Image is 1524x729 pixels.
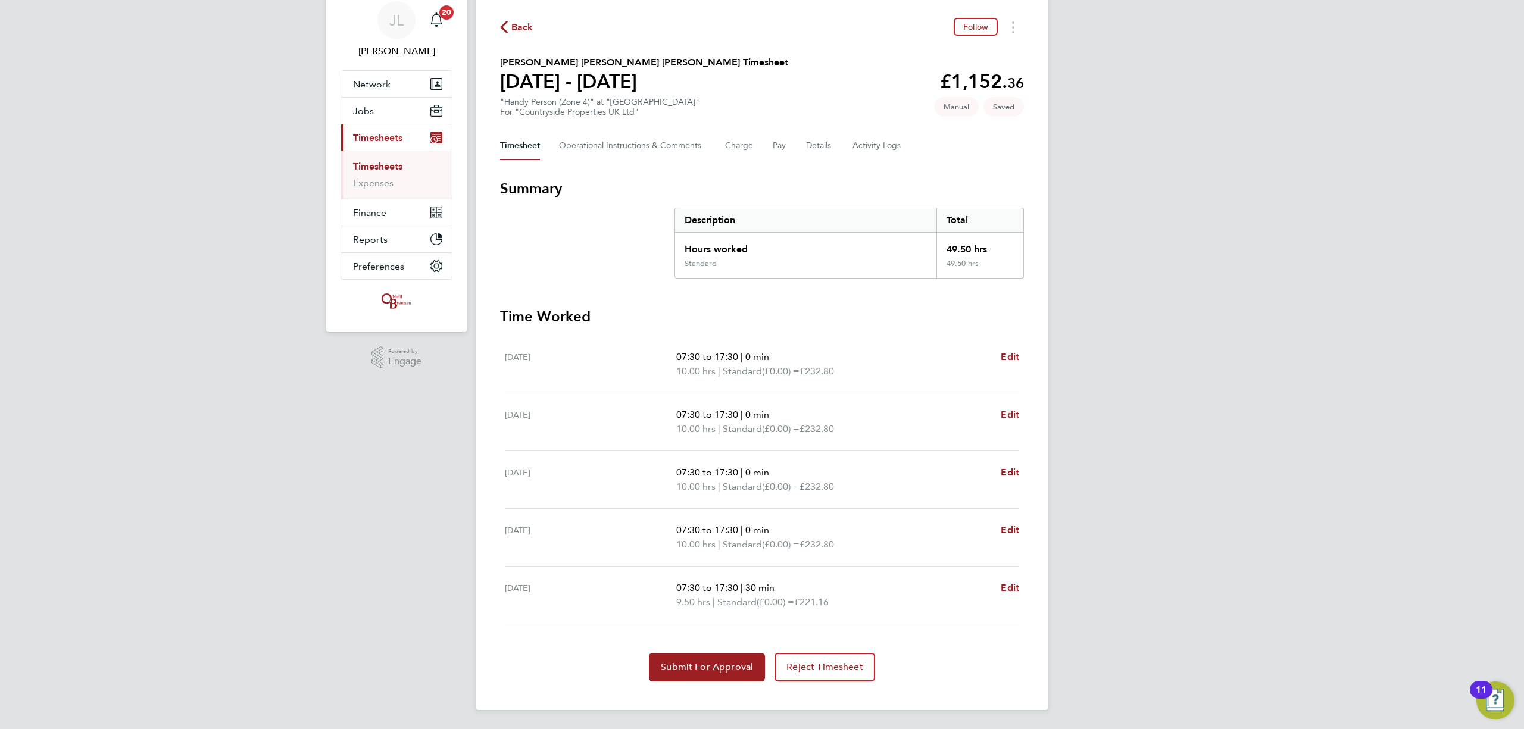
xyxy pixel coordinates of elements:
[511,20,533,35] span: Back
[757,596,794,608] span: (£0.00) =
[674,208,1024,279] div: Summary
[940,70,1024,93] app-decimal: £1,152.
[500,97,699,117] div: "Handy Person (Zone 4)" at "[GEOGRAPHIC_DATA]"
[341,151,452,199] div: Timesheets
[745,467,769,478] span: 0 min
[800,423,834,434] span: £232.80
[341,71,452,97] button: Network
[341,253,452,279] button: Preferences
[852,132,902,160] button: Activity Logs
[723,537,762,552] span: Standard
[713,596,715,608] span: |
[661,661,753,673] span: Submit For Approval
[685,259,717,268] div: Standard
[500,55,788,70] h2: [PERSON_NAME] [PERSON_NAME] [PERSON_NAME] Timesheet
[341,199,452,226] button: Finance
[718,365,720,377] span: |
[505,408,676,436] div: [DATE]
[505,350,676,378] div: [DATE]
[353,161,402,172] a: Timesheets
[741,524,743,536] span: |
[741,467,743,478] span: |
[676,467,738,478] span: 07:30 to 17:30
[718,423,720,434] span: |
[500,20,533,35] button: Back
[1007,74,1024,92] span: 36
[723,364,762,378] span: Standard
[1001,465,1019,480] a: Edit
[800,481,834,492] span: £232.80
[762,481,800,492] span: (£0.00) =
[341,292,452,311] a: Go to home page
[773,132,787,160] button: Pay
[1476,690,1486,705] div: 11
[1003,18,1024,36] button: Timesheets Menu
[341,124,452,151] button: Timesheets
[1001,351,1019,362] span: Edit
[675,208,936,232] div: Description
[676,351,738,362] span: 07:30 to 17:30
[341,98,452,124] button: Jobs
[505,465,676,494] div: [DATE]
[675,233,936,259] div: Hours worked
[388,356,421,367] span: Engage
[500,132,540,160] button: Timesheet
[717,595,757,609] span: Standard
[741,409,743,420] span: |
[676,481,716,492] span: 10.00 hrs
[649,653,765,681] button: Submit For Approval
[762,365,800,377] span: (£0.00) =
[676,409,738,420] span: 07:30 to 17:30
[500,107,699,117] div: For "Countryside Properties UK Ltd"
[786,661,863,673] span: Reject Timesheet
[936,208,1023,232] div: Total
[1001,409,1019,420] span: Edit
[500,70,788,93] h1: [DATE] - [DATE]
[963,21,988,32] span: Follow
[718,539,720,550] span: |
[725,132,754,160] button: Charge
[353,234,388,245] span: Reports
[1001,582,1019,593] span: Edit
[983,97,1024,117] span: This timesheet is Saved.
[1476,681,1514,719] button: Open Resource Center, 11 new notifications
[500,179,1024,198] h3: Summary
[371,346,422,369] a: Powered byEngage
[936,259,1023,278] div: 49.50 hrs
[341,1,452,58] a: JL[PERSON_NAME]
[676,582,738,593] span: 07:30 to 17:30
[718,481,720,492] span: |
[676,423,716,434] span: 10.00 hrs
[353,207,386,218] span: Finance
[341,44,452,58] span: Jordan Lee
[379,292,414,311] img: oneillandbrennan-logo-retina.png
[1001,467,1019,478] span: Edit
[775,653,875,681] button: Reject Timesheet
[676,365,716,377] span: 10.00 hrs
[389,12,404,28] span: JL
[676,524,738,536] span: 07:30 to 17:30
[745,351,769,362] span: 0 min
[934,97,979,117] span: This timesheet was manually created.
[806,132,833,160] button: Details
[762,539,800,550] span: (£0.00) =
[341,226,452,252] button: Reports
[762,423,800,434] span: (£0.00) =
[741,582,743,593] span: |
[1001,350,1019,364] a: Edit
[741,351,743,362] span: |
[723,422,762,436] span: Standard
[676,596,710,608] span: 9.50 hrs
[500,179,1024,681] section: Timesheet
[353,79,391,90] span: Network
[353,261,404,272] span: Preferences
[723,480,762,494] span: Standard
[936,233,1023,259] div: 49.50 hrs
[745,409,769,420] span: 0 min
[745,582,775,593] span: 30 min
[1001,581,1019,595] a: Edit
[794,596,829,608] span: £221.16
[439,5,454,20] span: 20
[1001,524,1019,536] span: Edit
[1001,408,1019,422] a: Edit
